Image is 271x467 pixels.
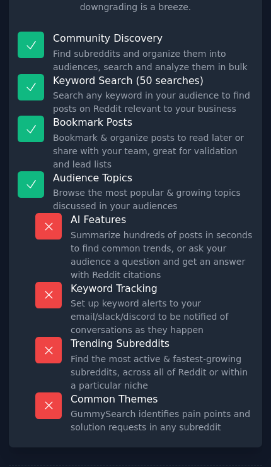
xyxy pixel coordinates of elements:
[71,282,253,295] p: Keyword Tracking
[53,89,253,116] dd: Search any keyword in your audience to find posts on Reddit relevant to your business
[71,213,253,226] p: AI Features
[53,186,253,213] dd: Browse the most popular & growing topics discussed in your audiences
[53,74,253,87] p: Keyword Search (50 searches)
[71,229,253,282] dd: Summarize hundreds of posts in seconds to find common trends, or ask your audience a question and...
[53,171,253,185] p: Audience Topics
[53,116,253,129] p: Bookmark Posts
[71,337,253,350] p: Trending Subreddits
[71,353,253,392] dd: Find the most active & fastest-growing subreddits, across all of Reddit or within a particular niche
[71,392,253,406] p: Common Themes
[53,47,253,74] dd: Find subreddits and organize them into audiences, search and analyze them in bulk
[71,408,253,434] dd: GummySearch identifies pain points and solution requests in any subreddit
[53,32,253,45] p: Community Discovery
[53,131,253,171] dd: Bookmark & organize posts to read later or share with your team, great for validation and lead lists
[71,297,253,337] dd: Set up keyword alerts to your email/slack/discord to be notified of conversations as they happen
